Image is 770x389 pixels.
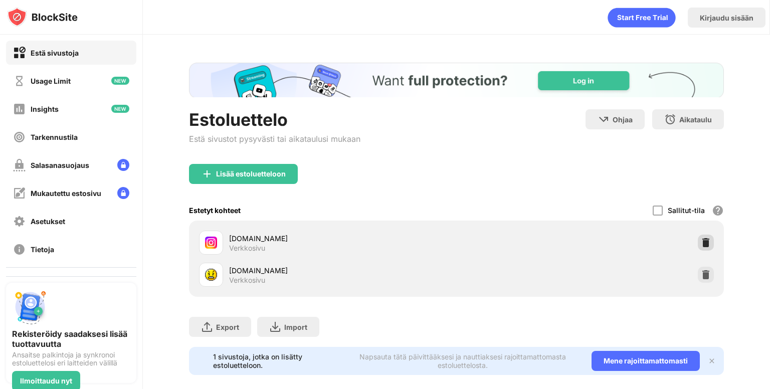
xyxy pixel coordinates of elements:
div: Rekisteröidy saadaksesi lisää tuottavuutta [12,329,130,349]
img: password-protection-off.svg [13,159,26,171]
div: Sallitut-tila [668,206,705,215]
div: Usage Limit [31,77,71,85]
img: x-button.svg [708,357,716,365]
div: Estoluettelo [189,109,360,130]
img: focus-off.svg [13,131,26,143]
img: new-icon.svg [111,77,129,85]
div: Tarkennustila [31,133,78,141]
iframe: Banner [189,63,724,97]
div: Import [284,323,307,331]
div: Verkkosivu [229,276,265,285]
div: [DOMAIN_NAME] [229,233,456,244]
img: lock-menu.svg [117,187,129,199]
div: Ilmoittaudu nyt [20,377,72,385]
img: new-icon.svg [111,105,129,113]
div: Lisää estoluetteloon [216,170,286,178]
div: Estetyt kohteet [189,206,241,215]
div: Salasanasuojaus [31,161,89,169]
div: Ohjaa [613,115,633,124]
img: time-usage-off.svg [13,75,26,87]
img: settings-off.svg [13,215,26,228]
img: about-off.svg [13,243,26,256]
div: 1 sivustoja, jotka on lisätty estoluetteloon. [213,352,340,369]
div: Export [216,323,239,331]
div: Estä sivustot pysyvästi tai aikataulusi mukaan [189,134,360,144]
img: insights-off.svg [13,103,26,115]
div: Asetukset [31,217,65,226]
div: Verkkosivu [229,244,265,253]
div: Napsauta tätä päivittääksesi ja nauttiaksesi rajoittamattomasta estoluettelosta. [346,352,580,369]
div: Aikataulu [679,115,712,124]
img: push-signup.svg [12,289,48,325]
div: Ansaitse palkintoja ja synkronoi estoluettelosi eri laitteiden välillä [12,351,130,367]
img: lock-menu.svg [117,159,129,171]
div: [DOMAIN_NAME] [229,265,456,276]
img: customize-block-page-off.svg [13,187,26,200]
div: Insights [31,105,59,113]
div: animation [608,8,676,28]
div: Kirjaudu sisään [700,14,753,22]
img: logo-blocksite.svg [7,7,78,27]
img: favicons [205,237,217,249]
div: Mene rajoittamattomasti [592,351,700,371]
div: Estä sivustoja [31,49,79,57]
img: favicons [205,269,217,281]
img: block-on.svg [13,47,26,59]
div: Tietoja [31,245,54,254]
div: Mukautettu estosivu [31,189,101,198]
